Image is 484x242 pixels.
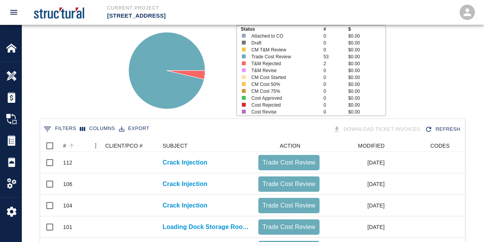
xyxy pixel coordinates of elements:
[323,140,388,152] div: MODIFIED
[78,123,117,135] button: Select columns
[323,109,348,115] p: 0
[117,123,151,135] button: Export
[323,195,388,216] div: [DATE]
[423,123,463,136] div: Refresh the list
[323,53,348,60] p: 53
[323,67,348,74] p: 0
[348,40,385,46] p: $0.00
[348,60,385,67] p: $0.00
[323,173,388,195] div: [DATE]
[348,33,385,40] p: $0.00
[66,140,77,151] button: Sort
[323,95,348,102] p: 0
[251,88,316,95] p: CM Cost 75%
[323,81,348,88] p: 0
[348,46,385,53] p: $0.00
[251,102,316,109] p: Cost Rejected
[27,3,92,21] img: Structural Preservation Systems, LLC
[323,40,348,46] p: 0
[331,123,424,136] div: Tickets download in groups of 15
[251,53,316,60] p: Trade Cost Review
[90,140,101,151] button: Menu
[261,201,316,210] p: Trade Cost Review
[430,140,450,152] div: CODES
[446,205,484,242] iframe: Chat Widget
[323,74,348,81] p: 0
[159,140,254,152] div: SUBJECT
[348,81,385,88] p: $0.00
[42,123,78,135] button: Show filters
[323,102,348,109] p: 0
[261,158,316,167] p: Trade Cost Review
[348,53,385,60] p: $0.00
[63,140,66,152] div: #
[323,216,388,238] div: [DATE]
[348,102,385,109] p: $0.00
[241,26,323,33] p: Status
[107,12,284,20] p: [STREET_ADDRESS]
[63,159,72,166] div: 112
[251,109,316,115] p: Cost Revise
[63,223,72,231] div: 101
[107,5,284,12] p: Current Project
[323,88,348,95] p: 0
[101,140,159,152] div: CLIENT/PCO #
[251,40,316,46] p: Draft
[251,46,316,53] p: CM T&M Review
[323,26,348,33] p: #
[323,152,388,173] div: [DATE]
[348,95,385,102] p: $0.00
[5,3,23,21] button: open drawer
[358,140,385,152] div: MODIFIED
[163,222,251,232] a: Loading Dock Storage Room Repairs
[251,33,316,40] p: Attached to CO
[163,201,207,210] a: Crack Injection
[251,81,316,88] p: CM Cost 50%
[251,67,316,74] p: T&M Revise
[261,222,316,232] p: Trade Cost Review
[163,158,207,167] a: Crack Injection
[63,202,72,209] div: 104
[254,140,323,152] div: ACTION
[323,46,348,53] p: 0
[251,60,316,67] p: T&M Rejected
[63,180,72,188] div: 106
[348,109,385,115] p: $0.00
[348,67,385,74] p: $0.00
[251,95,316,102] p: Cost Approved
[348,26,385,33] p: $
[323,33,348,40] p: 0
[261,179,316,189] p: Trade Cost Review
[348,88,385,95] p: $0.00
[323,60,348,67] p: 2
[251,74,316,81] p: CM Cost Started
[348,74,385,81] p: $0.00
[163,140,187,152] div: SUBJECT
[59,140,101,152] div: #
[280,140,300,152] div: ACTION
[163,179,207,189] a: Crack Injection
[423,123,463,136] button: Refresh
[388,140,453,152] div: CODES
[105,140,143,152] div: CLIENT/PCO #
